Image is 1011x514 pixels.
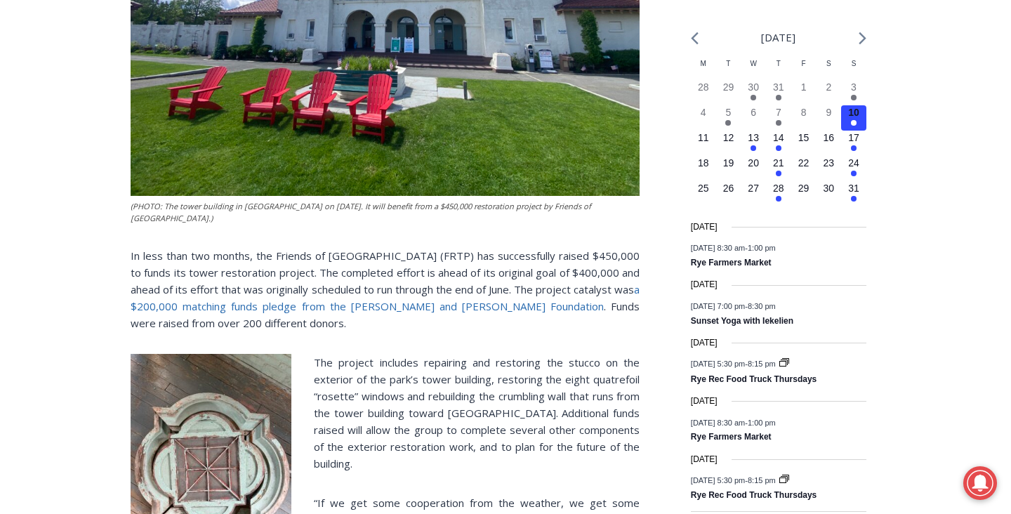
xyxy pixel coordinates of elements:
em: Has events [776,120,781,126]
time: 22 [798,157,810,169]
time: 27 [748,183,759,194]
time: 13 [748,132,759,143]
time: 19 [723,157,734,169]
button: 14 Has events [766,131,791,156]
span: F [802,60,806,67]
button: 29 [716,80,741,105]
time: 31 [848,183,859,194]
time: 10 [848,107,859,118]
div: Wednesday [741,58,766,80]
time: - [691,360,778,368]
a: Rye Farmers Market [691,258,772,269]
button: 30 [816,181,841,206]
time: 30 [748,81,759,93]
time: 7 [776,107,781,118]
time: 28 [773,183,784,194]
button: 20 [741,156,766,181]
time: 25 [698,183,709,194]
button: 24 Has events [841,156,866,181]
button: 19 [716,156,741,181]
button: 31 Has events [841,181,866,206]
time: 14 [773,132,784,143]
em: Has events [851,145,857,151]
time: 15 [798,132,810,143]
span: M [701,60,706,67]
span: T [777,60,781,67]
button: 4 [691,105,716,131]
li: [DATE] [761,28,795,47]
button: 31 Has events [766,80,791,105]
button: 18 [691,156,716,181]
time: 20 [748,157,759,169]
span: S [852,60,857,67]
time: [DATE] [691,395,718,408]
button: 15 [791,131,817,156]
a: a $200,000 matching funds pledge from the [PERSON_NAME] and [PERSON_NAME] Foundation [131,282,640,313]
div: Tuesday [716,58,741,80]
span: W [750,60,756,67]
em: Has events [776,196,781,202]
time: [DATE] [691,220,718,234]
em: Has events [751,145,756,151]
button: 6 [741,105,766,131]
div: Saturday [816,58,841,80]
span: 8:15 pm [748,360,776,368]
time: 16 [824,132,835,143]
button: 7 Has events [766,105,791,131]
span: 1:00 pm [748,418,776,426]
a: Rye Rec Food Truck Thursdays [691,374,817,385]
span: 1:00 pm [748,244,776,252]
em: Has events [776,171,781,176]
time: 11 [698,132,709,143]
div: Monday [691,58,716,80]
button: 21 Has events [766,156,791,181]
button: 17 Has events [841,131,866,156]
a: Previous month [691,32,699,45]
time: 6 [751,107,756,118]
span: S [826,60,831,67]
time: [DATE] [691,453,718,466]
button: 3 Has events [841,80,866,105]
time: 29 [723,81,734,93]
time: 5 [726,107,732,118]
time: 29 [798,183,810,194]
button: 2 [816,80,841,105]
a: Rye Farmers Market [691,432,772,443]
button: 13 Has events [741,131,766,156]
button: 23 [816,156,841,181]
button: 25 [691,181,716,206]
button: 26 [716,181,741,206]
div: Friday [791,58,817,80]
time: - [691,476,778,485]
button: 30 Has events [741,80,766,105]
time: 23 [824,157,835,169]
em: Has events [725,120,731,126]
em: Has events [776,145,781,151]
time: - [691,244,776,252]
time: 2 [826,81,831,93]
em: Has events [851,95,857,100]
a: Sunset Yoga with Iekelien [691,316,793,327]
button: 29 [791,181,817,206]
span: T [726,60,730,67]
time: 12 [723,132,734,143]
button: 5 Has events [716,105,741,131]
span: [DATE] 5:30 pm [691,476,745,485]
button: 27 [741,181,766,206]
time: - [691,301,776,310]
span: [DATE] 5:30 pm [691,360,745,368]
span: [DATE] 8:30 am [691,244,745,252]
time: 17 [848,132,859,143]
a: Next month [859,32,866,45]
time: 3 [851,81,857,93]
time: 24 [848,157,859,169]
figcaption: (PHOTO: The tower building in [GEOGRAPHIC_DATA] on [DATE]. It will benefit from a $450,000 restor... [131,200,640,225]
time: 26 [723,183,734,194]
time: [DATE] [691,336,718,350]
em: Has events [751,95,756,100]
p: In less than two months, the Friends of [GEOGRAPHIC_DATA] (FRTP) has successfully raised $450,000... [131,247,640,331]
span: [DATE] 8:30 am [691,418,745,426]
button: 28 [691,80,716,105]
button: 10 Has events [841,105,866,131]
em: Has events [851,196,857,202]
